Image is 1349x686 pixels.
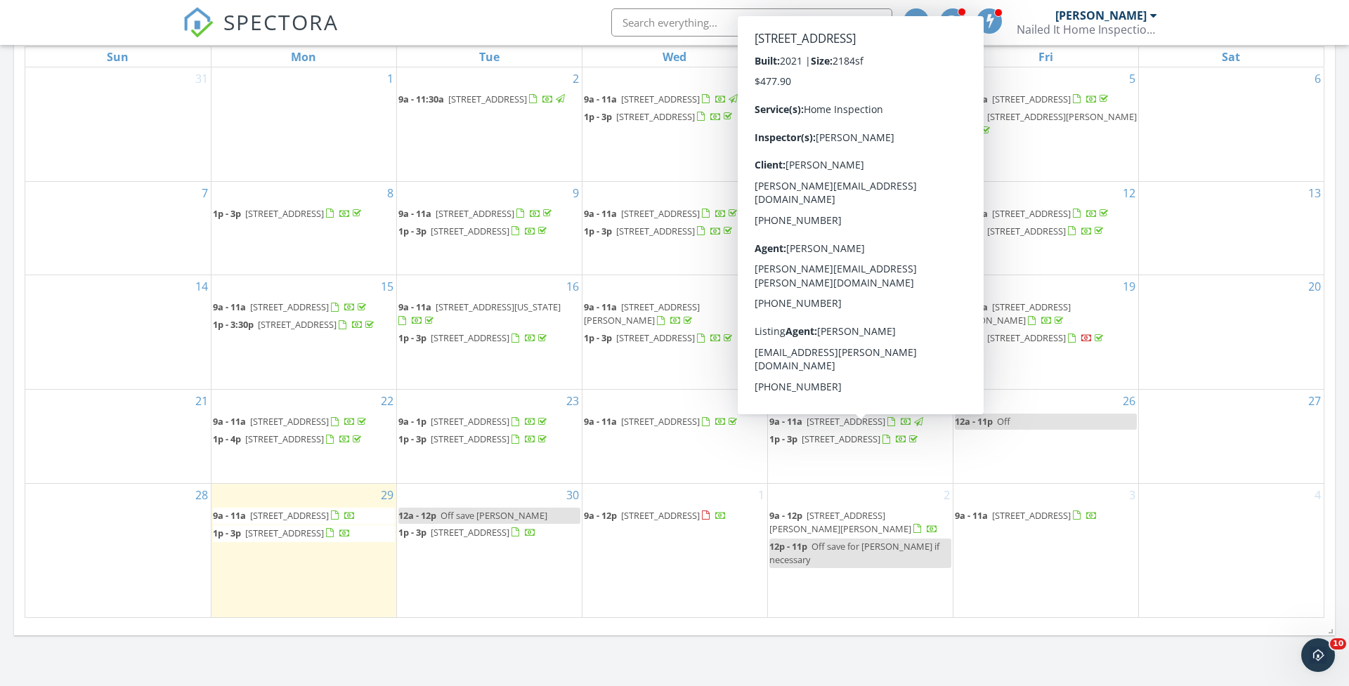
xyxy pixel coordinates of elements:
[396,390,582,483] td: Go to September 23, 2025
[398,431,580,448] a: 1p - 3p [STREET_ADDRESS]
[396,483,582,617] td: Go to September 30, 2025
[245,527,324,539] span: [STREET_ADDRESS]
[584,301,617,313] span: 9a - 11a
[769,301,815,313] span: 9a - 11:30a
[769,93,802,105] span: 9a - 12p
[398,433,549,445] a: 1p - 3p [STREET_ADDRESS]
[987,110,1137,123] span: [STREET_ADDRESS][PERSON_NAME]
[953,390,1138,483] td: Go to September 26, 2025
[199,182,211,204] a: Go to September 7, 2025
[213,318,254,331] span: 1p - 3:30p
[378,484,396,506] a: Go to September 29, 2025
[955,299,1137,329] a: 9a - 11a [STREET_ADDRESS][PERSON_NAME]
[584,509,726,522] a: 9a - 12p [STREET_ADDRESS]
[1055,8,1147,22] div: [PERSON_NAME]
[616,110,695,123] span: [STREET_ADDRESS]
[987,225,1066,237] span: [STREET_ADDRESS]
[955,301,1071,326] a: 9a - 11a [STREET_ADDRESS][PERSON_NAME]
[955,301,1071,326] span: [STREET_ADDRESS][PERSON_NAME]
[398,225,426,237] span: 1p - 3p
[769,318,823,331] span: 2:30p - 4:30p
[570,67,582,90] a: Go to September 2, 2025
[955,509,988,522] span: 9a - 11a
[258,318,337,331] span: [STREET_ADDRESS]
[384,182,396,204] a: Go to September 8, 2025
[213,318,377,331] a: 1p - 3:30p [STREET_ADDRESS]
[769,540,807,553] span: 12p - 11p
[584,206,766,223] a: 9a - 11a [STREET_ADDRESS]
[436,301,561,313] span: [STREET_ADDRESS][US_STATE]
[621,93,700,105] span: [STREET_ADDRESS]
[213,433,364,445] a: 1p - 4p [STREET_ADDRESS]
[955,415,993,428] span: 12a - 11p
[213,414,395,430] a: 9a - 11a [STREET_ADDRESS]
[584,225,612,237] span: 1p - 3p
[396,181,582,275] td: Go to September 9, 2025
[584,207,740,220] a: 9a - 11a [STREET_ADDRESS]
[563,484,582,506] a: Go to September 30, 2025
[955,109,1137,139] a: 1p - 4p [STREET_ADDRESS][PERSON_NAME]
[749,275,767,298] a: Go to September 17, 2025
[213,509,356,522] a: 9a - 11a [STREET_ADDRESS]
[769,206,951,223] a: 9a - 1p [STREET_ADDRESS]
[398,299,580,329] a: 9a - 11a [STREET_ADDRESS][US_STATE]
[431,225,509,237] span: [STREET_ADDRESS]
[827,318,906,331] span: [STREET_ADDRESS]
[769,540,939,566] span: Off save for [PERSON_NAME] if necessary
[25,67,211,181] td: Go to August 31, 2025
[955,508,1137,525] a: 9a - 11a [STREET_ADDRESS]
[213,206,395,223] a: 1p - 3p [STREET_ADDRESS]
[955,330,1137,347] a: 1p - 3p [STREET_ADDRESS]
[584,509,617,522] span: 9a - 12p
[992,509,1071,522] span: [STREET_ADDRESS]
[769,414,951,430] a: 9a - 11a [STREET_ADDRESS]
[213,509,246,522] span: 9a - 11a
[1312,67,1324,90] a: Go to September 6, 2025
[584,414,766,430] a: 9a - 11a [STREET_ADDRESS]
[584,93,617,105] span: 9a - 11a
[398,206,580,223] a: 9a - 11a [STREET_ADDRESS]
[213,433,241,445] span: 1p - 4p
[398,433,426,445] span: 1p - 3p
[755,484,767,506] a: Go to October 1, 2025
[769,508,951,538] a: 9a - 12p [STREET_ADDRESS][PERSON_NAME][PERSON_NAME]
[213,525,395,542] a: 1p - 3p [STREET_ADDRESS]
[396,275,582,389] td: Go to September 16, 2025
[769,509,938,535] a: 9a - 12p [STREET_ADDRESS][PERSON_NAME][PERSON_NAME]
[992,207,1071,220] span: [STREET_ADDRESS]
[398,223,580,240] a: 1p - 3p [STREET_ADDRESS]
[582,390,767,483] td: Go to September 24, 2025
[955,207,988,220] span: 9a - 11a
[1036,47,1056,67] a: Friday
[1126,484,1138,506] a: Go to October 3, 2025
[769,415,802,428] span: 9a - 11a
[25,275,211,389] td: Go to September 14, 2025
[213,527,351,539] a: 1p - 3p [STREET_ADDRESS]
[1305,275,1324,298] a: Go to September 20, 2025
[769,225,797,237] span: 2p - 4p
[584,301,700,326] a: 9a - 11a [STREET_ADDRESS][PERSON_NAME]
[398,415,426,428] span: 9a - 1p
[934,182,953,204] a: Go to September 11, 2025
[955,331,1106,344] a: 1p - 3p [STREET_ADDRESS]
[213,431,395,448] a: 1p - 4p [STREET_ADDRESS]
[1330,638,1346,649] span: 10
[213,301,246,313] span: 9a - 11a
[955,93,1111,105] a: 9a - 11a [STREET_ADDRESS]
[213,207,364,220] a: 1p - 3p [STREET_ADDRESS]
[769,433,920,445] a: 1p - 3p [STREET_ADDRESS]
[1305,182,1324,204] a: Go to September 13, 2025
[802,110,880,123] span: [STREET_ADDRESS]
[398,93,567,105] a: 9a - 11:30a [STREET_ADDRESS]
[611,8,892,37] input: Search everything...
[584,331,735,344] a: 1p - 3p [STREET_ADDRESS]
[584,301,700,326] span: [STREET_ADDRESS][PERSON_NAME]
[941,484,953,506] a: Go to October 2, 2025
[193,275,211,298] a: Go to September 14, 2025
[398,509,436,522] span: 12a - 12p
[1138,67,1324,181] td: Go to September 6, 2025
[448,93,527,105] span: [STREET_ADDRESS]
[1120,275,1138,298] a: Go to September 19, 2025
[213,527,241,539] span: 1p - 3p
[769,431,951,448] a: 1p - 3p [STREET_ADDRESS]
